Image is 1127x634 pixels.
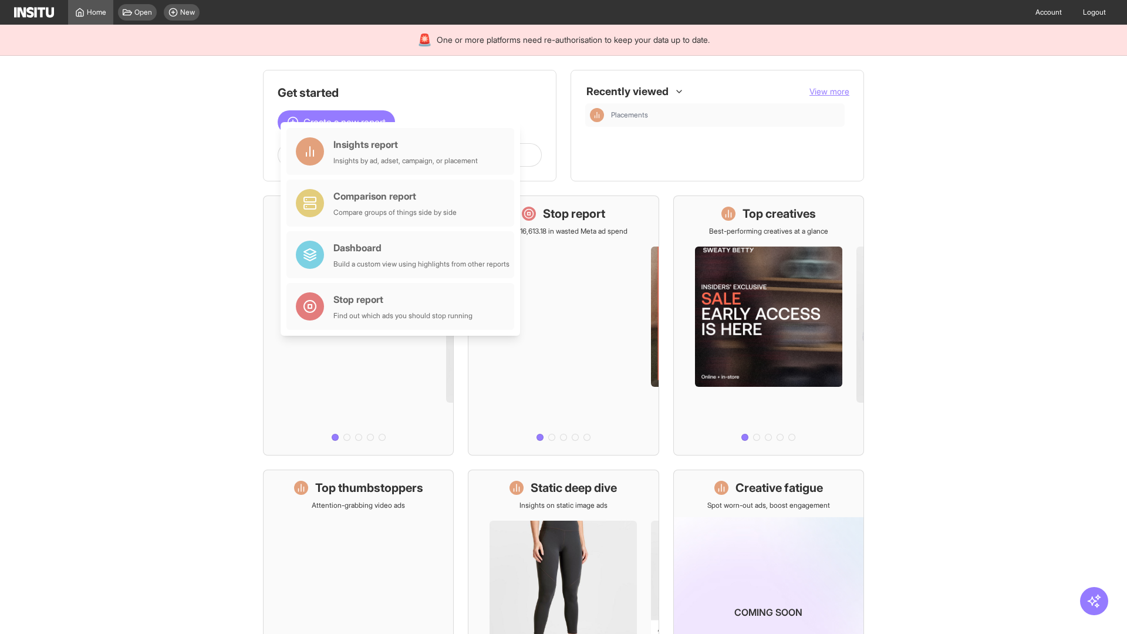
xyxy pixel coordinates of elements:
[278,110,395,134] button: Create a new report
[312,501,405,510] p: Attention-grabbing video ads
[87,8,106,17] span: Home
[278,85,542,101] h1: Get started
[134,8,152,17] span: Open
[417,32,432,48] div: 🚨
[611,110,840,120] span: Placements
[590,108,604,122] div: Insights
[519,501,608,510] p: Insights on static image ads
[263,195,454,456] a: What's live nowSee all active ads instantly
[611,110,648,120] span: Placements
[437,34,710,46] span: One or more platforms need re-authorisation to keep your data up to date.
[468,195,659,456] a: Stop reportSave £16,613.18 in wasted Meta ad spend
[333,156,478,166] div: Insights by ad, adset, campaign, or placement
[333,241,509,255] div: Dashboard
[315,480,423,496] h1: Top thumbstoppers
[333,311,473,321] div: Find out which ads you should stop running
[180,8,195,17] span: New
[14,7,54,18] img: Logo
[543,205,605,222] h1: Stop report
[673,195,864,456] a: Top creativesBest-performing creatives at a glance
[333,208,457,217] div: Compare groups of things side by side
[333,292,473,306] div: Stop report
[333,189,457,203] div: Comparison report
[333,137,478,151] div: Insights report
[303,115,386,129] span: Create a new report
[709,227,828,236] p: Best-performing creatives at a glance
[499,227,627,236] p: Save £16,613.18 in wasted Meta ad spend
[531,480,617,496] h1: Static deep dive
[809,86,849,96] span: View more
[333,259,509,269] div: Build a custom view using highlights from other reports
[809,86,849,97] button: View more
[743,205,816,222] h1: Top creatives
